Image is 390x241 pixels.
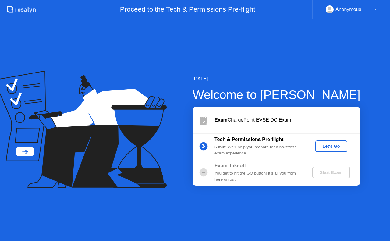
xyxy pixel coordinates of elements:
[214,117,228,122] b: Exam
[214,116,360,124] div: ChargePoint EVSE DC Exam
[315,170,347,175] div: Start Exam
[214,137,283,142] b: Tech & Permissions Pre-flight
[193,75,360,83] div: [DATE]
[214,145,225,149] b: 5 min
[315,140,347,152] button: Let's Go
[193,86,360,104] div: Welcome to [PERSON_NAME]
[214,163,246,168] b: Exam Takeoff
[318,144,345,149] div: Let's Go
[335,5,361,13] div: Anonymous
[214,170,302,183] div: You get to hit the GO button! It’s all you from here on out
[374,5,377,13] div: ▼
[312,167,350,178] button: Start Exam
[214,144,302,157] div: : We’ll help you prepare for a no-stress exam experience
